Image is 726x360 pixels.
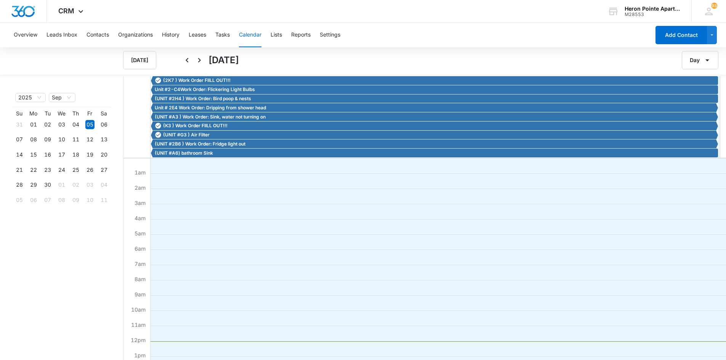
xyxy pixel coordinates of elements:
button: Leases [189,23,206,47]
div: 05 [85,120,95,129]
td: 2025-09-30 [40,178,54,193]
div: 27 [99,165,109,174]
td: 2025-09-26 [83,162,97,178]
div: 07 [43,195,52,205]
div: 05 [15,195,24,205]
span: 1pm [132,352,147,358]
td: 2025-09-21 [12,162,26,178]
div: notifications count [711,3,717,9]
td: 2025-10-09 [69,192,83,208]
div: 20 [99,150,109,159]
div: 24 [57,165,66,174]
td: 2025-09-27 [97,162,111,178]
span: (UNIT #A6) bathroom Sink [155,150,213,157]
td: 2025-09-04 [69,117,83,132]
button: [DATE] [123,51,156,69]
td: 2025-09-19 [83,147,97,162]
div: 08 [57,195,66,205]
span: 5am [133,230,147,237]
button: Lists [271,23,282,47]
div: 03 [85,180,95,189]
td: 2025-09-16 [40,147,54,162]
span: 93 [711,3,717,9]
td: 2025-10-02 [69,178,83,193]
div: 29 [29,180,38,189]
div: 04 [71,120,80,129]
td: 2025-10-10 [83,192,97,208]
span: 4am [133,215,147,221]
td: 2025-09-13 [97,132,111,147]
div: 16 [43,150,52,159]
button: Tasks [215,23,230,47]
div: (UNIT #A6) bathroom Sink [153,150,716,157]
td: 2025-10-08 [54,192,69,208]
div: 10 [57,135,66,144]
div: 07 [15,135,24,144]
div: account name [625,6,680,12]
span: 9am [133,291,147,298]
span: 12pm [129,337,147,343]
td: 2025-09-17 [54,147,69,162]
div: 11 [99,195,109,205]
th: Su [12,110,26,117]
td: 2025-09-07 [12,132,26,147]
div: 04 [99,180,109,189]
button: Settings [320,23,340,47]
span: 3am [133,200,147,206]
td: 2025-09-15 [26,147,40,162]
div: 30 [43,180,52,189]
div: 12 [85,135,95,144]
td: 2025-09-03 [54,117,69,132]
span: 11am [129,322,147,328]
button: Add Contact [655,26,707,44]
div: 01 [29,120,38,129]
th: Th [69,110,83,117]
div: 02 [43,120,52,129]
td: 2025-10-01 [54,178,69,193]
button: Next [193,54,205,66]
td: 2025-09-28 [12,178,26,193]
td: 2025-09-11 [69,132,83,147]
div: 03 [57,120,66,129]
div: 31 [15,120,24,129]
div: 01 [57,180,66,189]
div: 26 [85,165,95,174]
div: 06 [99,120,109,129]
div: 11 [71,135,80,144]
span: (K3 ) Work Order FIILL OUT!!! [163,122,228,129]
div: (UNIT #2H4 ) Work Order: Bird poop & nests [153,95,716,102]
button: Leads Inbox [46,23,77,47]
div: 28 [15,180,24,189]
th: We [54,110,69,117]
button: Contacts [87,23,109,47]
div: 19 [85,150,95,159]
button: History [162,23,179,47]
span: 2025 [18,93,43,102]
td: 2025-10-05 [12,192,26,208]
td: 2025-10-11 [97,192,111,208]
div: Unit # 2E4 Work Order: Dripping from shower head [153,104,716,111]
td: 2025-09-09 [40,132,54,147]
td: 2025-08-31 [12,117,26,132]
div: 25 [71,165,80,174]
span: Unit # 2E4 Work Order: Dripping from shower head [155,104,266,111]
div: 02 [71,180,80,189]
div: 17 [57,150,66,159]
td: 2025-09-08 [26,132,40,147]
button: Reports [291,23,311,47]
div: 10 [85,195,95,205]
div: 14 [15,150,24,159]
div: 13 [99,135,109,144]
span: CRM [58,7,74,15]
div: account id [625,12,680,17]
div: 22 [29,165,38,174]
td: 2025-09-24 [54,162,69,178]
td: 2025-09-18 [69,147,83,162]
td: 2025-10-06 [26,192,40,208]
span: (2K7 ) Work Order FIILL OUT!!! [163,77,231,84]
td: 2025-09-12 [83,132,97,147]
td: 2025-09-20 [97,147,111,162]
span: (UNIT #G3 ) Air Filter [163,131,210,138]
div: (UNIT #2B6 ) Work Order: Fridge light out [153,141,716,147]
div: (UNIT #G3 ) Air Filter [153,131,716,138]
